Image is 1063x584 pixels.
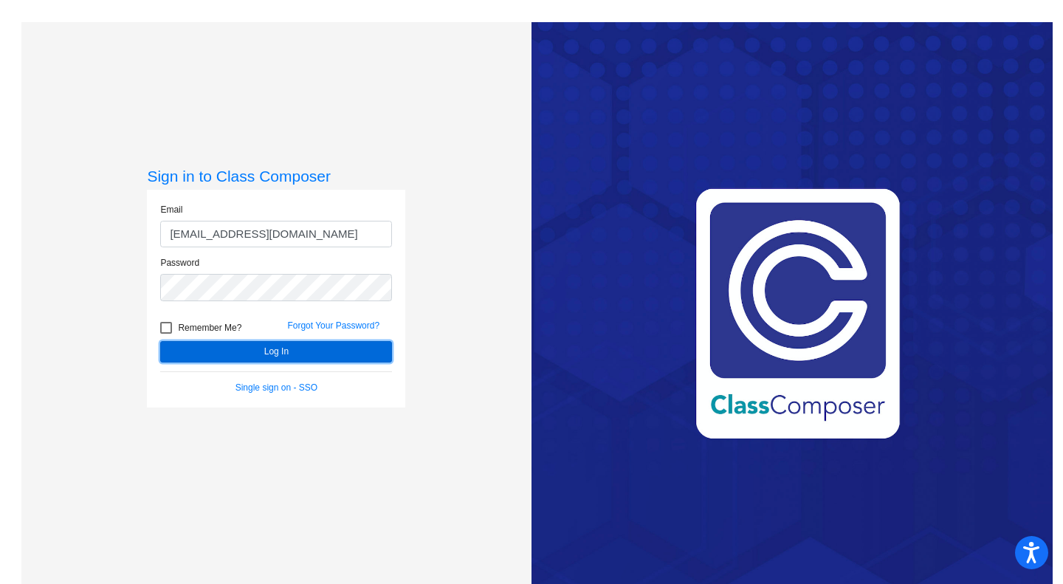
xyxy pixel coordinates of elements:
a: Single sign on - SSO [235,382,317,393]
a: Forgot Your Password? [287,320,379,331]
label: Email [160,203,182,216]
label: Password [160,256,199,269]
button: Log In [160,341,392,363]
h3: Sign in to Class Composer [147,167,405,185]
span: Remember Me? [178,319,241,337]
